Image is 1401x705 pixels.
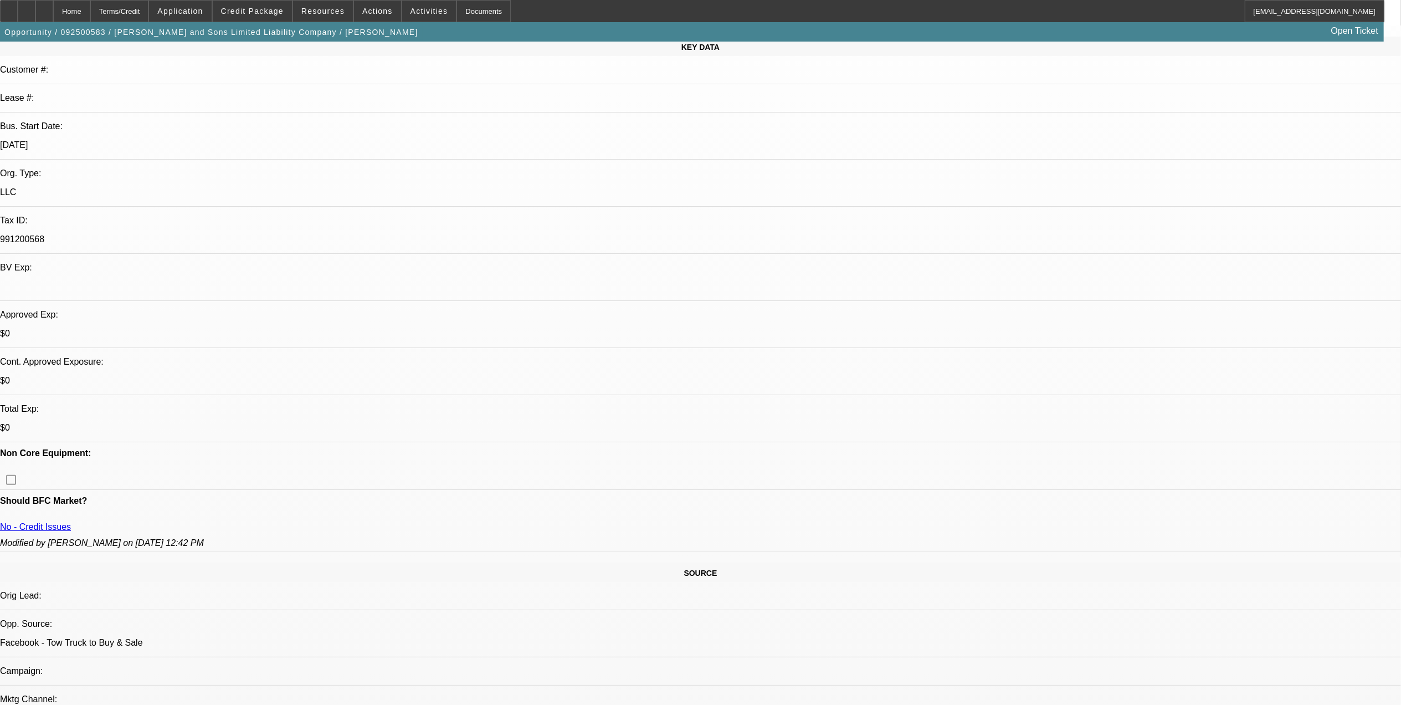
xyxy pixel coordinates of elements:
[362,7,393,16] span: Actions
[157,7,203,16] span: Application
[354,1,401,22] button: Actions
[149,1,211,22] button: Application
[402,1,456,22] button: Activities
[410,7,448,16] span: Activities
[293,1,353,22] button: Resources
[684,569,717,578] span: SOURCE
[4,28,418,37] span: Opportunity / 092500583 / [PERSON_NAME] and Sons Limited Liability Company / [PERSON_NAME]
[1327,22,1383,40] a: Open Ticket
[681,43,720,52] span: KEY DATA
[301,7,345,16] span: Resources
[221,7,284,16] span: Credit Package
[213,1,292,22] button: Credit Package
